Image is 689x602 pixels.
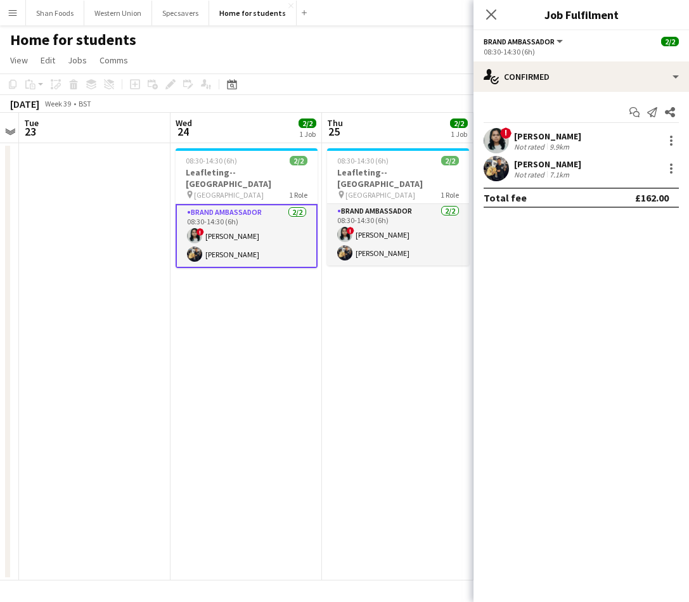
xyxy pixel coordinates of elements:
[176,204,318,268] app-card-role: Brand Ambassador2/208:30-14:30 (6h)![PERSON_NAME][PERSON_NAME]
[547,142,572,151] div: 9.9km
[345,190,415,200] span: [GEOGRAPHIC_DATA]
[441,156,459,165] span: 2/2
[514,131,581,142] div: [PERSON_NAME]
[152,1,209,25] button: Specsavers
[473,61,689,92] div: Confirmed
[484,37,555,46] span: Brand Ambassador
[42,99,74,108] span: Week 39
[79,99,91,108] div: BST
[299,129,316,139] div: 1 Job
[186,156,237,165] span: 08:30-14:30 (6h)
[94,52,133,68] a: Comms
[84,1,152,25] button: Western Union
[63,52,92,68] a: Jobs
[473,6,689,23] h3: Job Fulfilment
[68,54,87,66] span: Jobs
[209,1,297,25] button: Home for students
[327,117,343,129] span: Thu
[514,170,547,179] div: Not rated
[661,37,679,46] span: 2/2
[514,158,581,170] div: [PERSON_NAME]
[290,156,307,165] span: 2/2
[484,37,565,46] button: Brand Ambassador
[450,118,468,128] span: 2/2
[10,54,28,66] span: View
[337,156,389,165] span: 08:30-14:30 (6h)
[289,190,307,200] span: 1 Role
[484,191,527,204] div: Total fee
[100,54,128,66] span: Comms
[547,170,572,179] div: 7.1km
[194,190,264,200] span: [GEOGRAPHIC_DATA]
[24,117,39,129] span: Tue
[5,52,33,68] a: View
[451,129,467,139] div: 1 Job
[347,227,354,234] span: !
[299,118,316,128] span: 2/2
[176,117,192,129] span: Wed
[22,124,39,139] span: 23
[500,127,512,139] span: !
[327,148,469,266] app-job-card: 08:30-14:30 (6h)2/2Leafleting--[GEOGRAPHIC_DATA] [GEOGRAPHIC_DATA]1 RoleBrand Ambassador2/208:30-...
[196,228,204,236] span: !
[441,190,459,200] span: 1 Role
[327,204,469,266] app-card-role: Brand Ambassador2/208:30-14:30 (6h)![PERSON_NAME][PERSON_NAME]
[176,148,318,268] app-job-card: 08:30-14:30 (6h)2/2Leafleting--[GEOGRAPHIC_DATA] [GEOGRAPHIC_DATA]1 RoleBrand Ambassador2/208:30-...
[635,191,669,204] div: £162.00
[10,30,136,49] h1: Home for students
[174,124,192,139] span: 24
[10,98,39,110] div: [DATE]
[514,142,547,151] div: Not rated
[484,47,679,56] div: 08:30-14:30 (6h)
[327,167,469,189] h3: Leafleting--[GEOGRAPHIC_DATA]
[176,167,318,189] h3: Leafleting--[GEOGRAPHIC_DATA]
[26,1,84,25] button: Shan Foods
[325,124,343,139] span: 25
[41,54,55,66] span: Edit
[35,52,60,68] a: Edit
